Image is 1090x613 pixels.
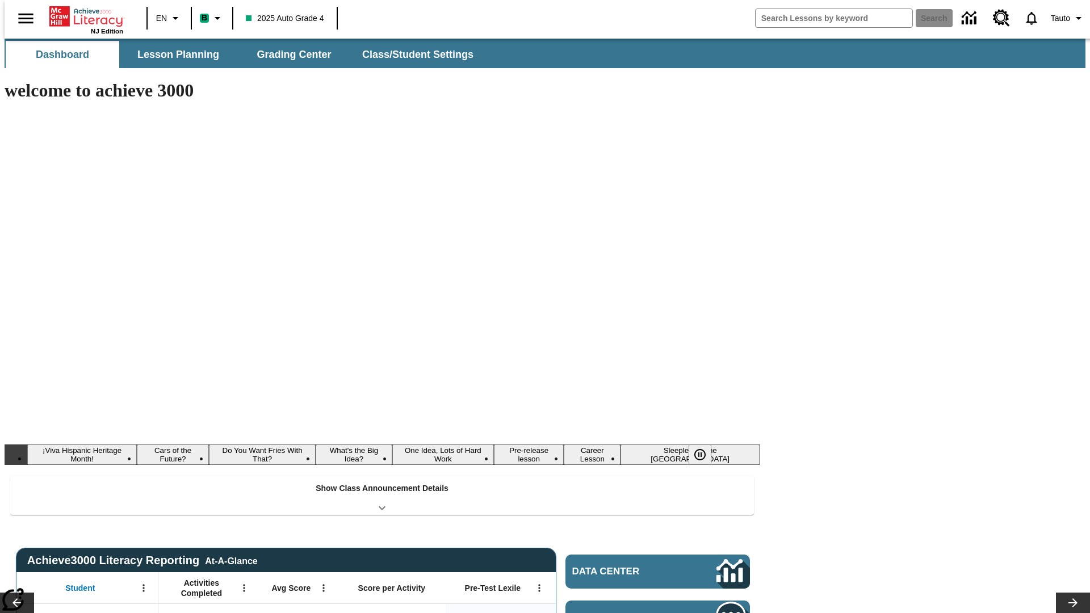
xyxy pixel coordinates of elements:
button: Pause [689,444,711,465]
div: SubNavbar [5,41,484,68]
a: Data Center [955,3,986,34]
button: Open Menu [135,580,152,597]
span: EN [156,12,167,24]
button: Open side menu [9,2,43,35]
button: Grading Center [237,41,351,68]
button: Language: EN, Select a language [151,8,187,28]
a: Resource Center, Will open in new tab [986,3,1017,33]
button: Class/Student Settings [353,41,483,68]
button: Slide 2 Cars of the Future? [137,444,209,465]
span: 2025 Auto Grade 4 [246,12,324,24]
button: Open Menu [531,580,548,597]
p: Show Class Announcement Details [316,482,448,494]
span: Student [65,583,95,593]
button: Boost Class color is mint green. Change class color [195,8,229,28]
button: Profile/Settings [1046,8,1090,28]
button: Dashboard [6,41,119,68]
span: Activities Completed [164,578,239,598]
button: Open Menu [315,580,332,597]
input: search field [756,9,912,27]
a: Notifications [1017,3,1046,33]
span: Tauto [1051,12,1070,24]
button: Lesson carousel, Next [1056,593,1090,613]
span: NJ Edition [91,28,123,35]
span: Achieve3000 Literacy Reporting [27,554,258,567]
button: Slide 7 Career Lesson [564,444,621,465]
button: Slide 5 One Idea, Lots of Hard Work [392,444,494,465]
span: B [202,11,207,25]
button: Lesson Planning [121,41,235,68]
div: Show Class Announcement Details [10,476,754,515]
h1: welcome to achieve 3000 [5,80,760,101]
button: Open Menu [236,580,253,597]
span: Pre-Test Lexile [465,583,521,593]
span: Score per Activity [358,583,426,593]
div: SubNavbar [5,39,1085,68]
button: Slide 6 Pre-release lesson [494,444,564,465]
button: Slide 8 Sleepless in the Animal Kingdom [621,444,760,465]
a: Home [49,5,123,28]
a: Data Center [565,555,750,589]
div: Home [49,4,123,35]
span: Data Center [572,566,678,577]
div: Pause [689,444,723,465]
button: Slide 3 Do You Want Fries With That? [209,444,316,465]
button: Slide 4 What's the Big Idea? [316,444,392,465]
div: At-A-Glance [205,554,257,566]
button: Slide 1 ¡Viva Hispanic Heritage Month! [27,444,137,465]
span: Avg Score [271,583,311,593]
